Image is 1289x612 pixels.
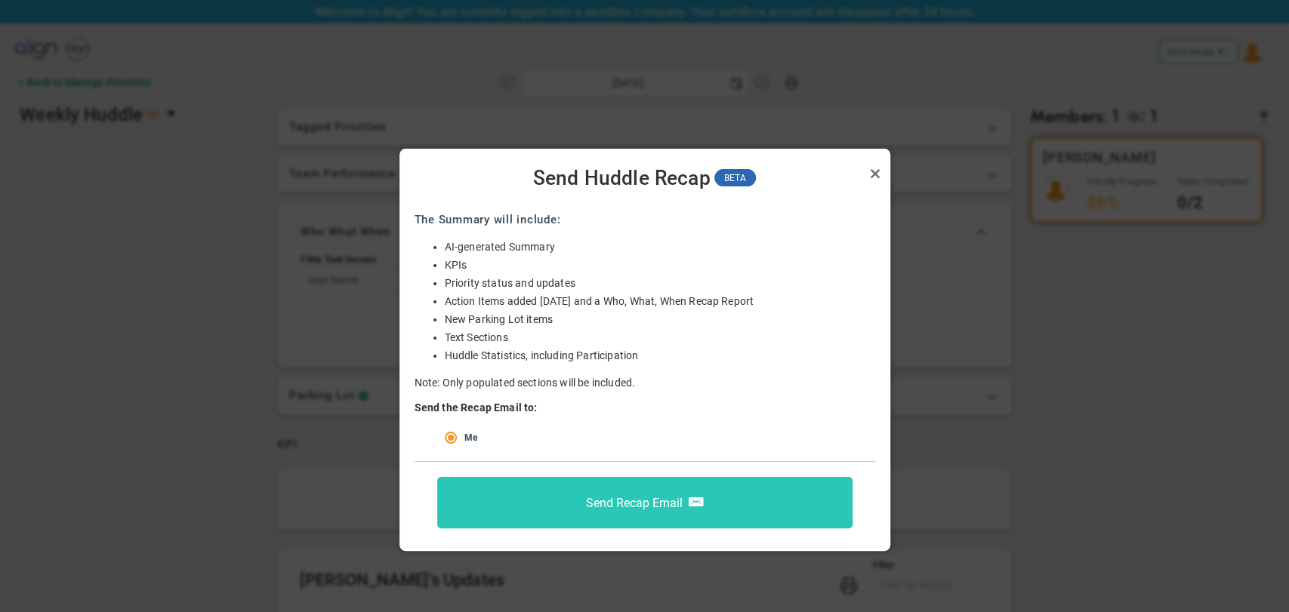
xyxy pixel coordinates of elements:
[445,276,875,291] li: Priority status and updates
[415,375,875,390] p: Note: Only populated sections will be included.
[445,331,875,345] li: Text Sections
[445,312,875,327] li: New Parking Lot items
[437,477,853,528] button: Send Recap Email
[464,432,477,443] label: Me
[586,496,683,510] span: Send Recap Email
[714,169,757,186] span: BETA
[445,349,875,363] li: Huddle Statistics, including Participation
[445,240,875,254] li: AI-generated Summary
[415,212,875,228] h3: The Summary will include:
[415,401,875,414] h4: Send the Recap Email to:
[445,258,875,272] li: KPIs
[866,165,884,183] a: Close
[533,166,711,191] span: Send Huddle Recap
[445,294,875,309] li: Action Items added [DATE] and a Who, What, When Recap Report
